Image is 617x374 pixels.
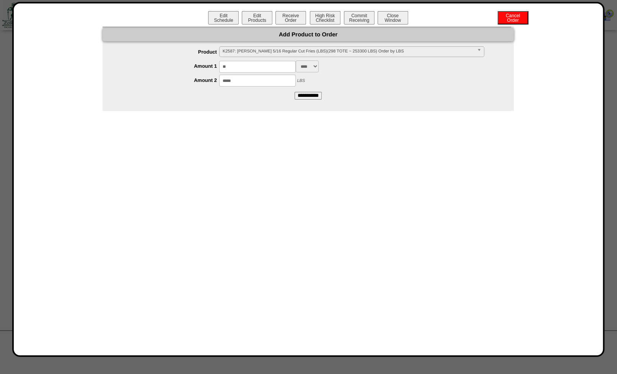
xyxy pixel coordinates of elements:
[378,11,408,24] button: CloseWindow
[309,18,342,23] a: High RiskChecklist
[223,47,474,56] span: K2587: [PERSON_NAME] 5/16 Regular Cut Fries (LBS)(298 TOTE ~ 253300 LBS) Order by LBS
[275,11,306,24] button: ReceiveOrder
[297,78,305,83] span: LBS
[344,11,374,24] button: CommitReceiving
[118,77,219,83] label: Amount 2
[208,11,239,24] button: EditSchedule
[118,49,219,55] label: Product
[242,11,272,24] button: EditProducts
[377,17,409,23] a: CloseWindow
[498,11,528,24] button: CancelOrder
[103,28,514,41] div: Add Product to Order
[118,63,219,69] label: Amount 1
[310,11,340,24] button: High RiskChecklist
